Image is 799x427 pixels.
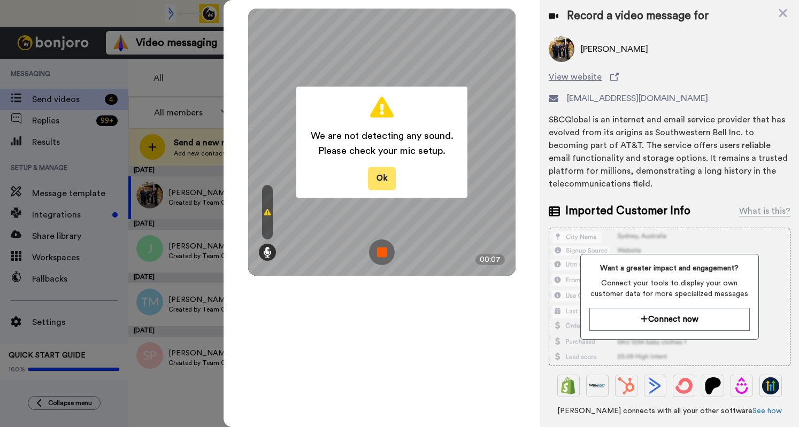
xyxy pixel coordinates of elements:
[368,167,396,190] button: Ok
[475,254,505,265] div: 00:07
[369,239,395,265] img: ic_record_stop.svg
[589,278,750,299] span: Connect your tools to display your own customer data for more specialized messages
[704,377,721,394] img: Patreon
[589,377,606,394] img: Ontraport
[311,143,454,158] span: Please check your mic setup.
[567,92,708,105] span: [EMAIL_ADDRESS][DOMAIN_NAME]
[675,377,693,394] img: ConvertKit
[549,113,790,190] div: SBCGlobal is an internet and email service provider that has evolved from its origins as Southwes...
[762,377,779,394] img: GoHighLevel
[739,205,790,218] div: What is this?
[560,377,577,394] img: Shopify
[589,308,750,331] button: Connect now
[752,407,782,415] a: See how
[311,128,454,143] span: We are not detecting any sound.
[647,377,664,394] img: ActiveCampaign
[549,406,790,416] span: [PERSON_NAME] connects with all your other software
[589,263,750,274] span: Want a greater impact and engagement?
[565,203,690,219] span: Imported Customer Info
[733,377,750,394] img: Drip
[618,377,635,394] img: Hubspot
